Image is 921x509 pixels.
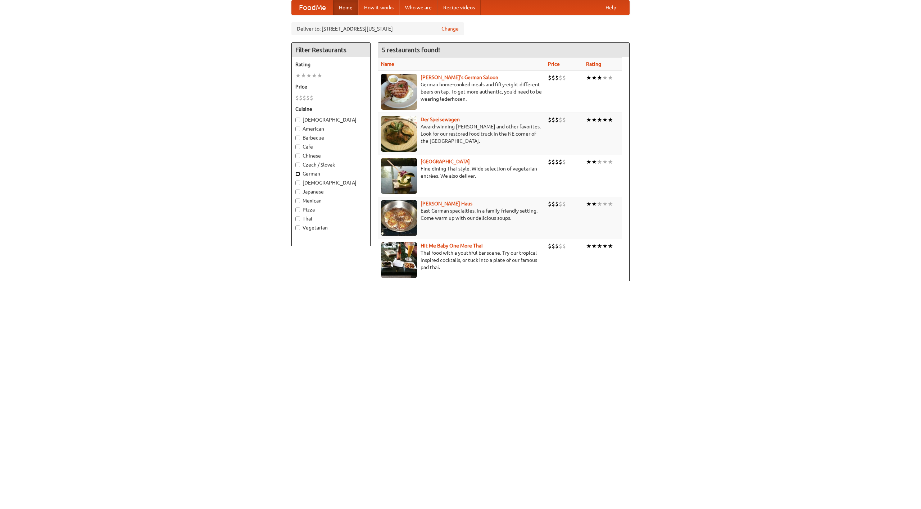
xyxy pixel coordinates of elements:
label: Chinese [295,152,367,159]
li: ★ [306,72,312,79]
li: ★ [591,242,597,250]
div: Deliver to: [STREET_ADDRESS][US_STATE] [291,22,464,35]
li: $ [548,242,552,250]
a: Help [600,0,622,15]
li: ★ [586,74,591,82]
input: [DEMOGRAPHIC_DATA] [295,118,300,122]
ng-pluralize: 5 restaurants found! [382,46,440,53]
li: $ [548,158,552,166]
li: $ [552,242,555,250]
li: $ [552,158,555,166]
li: ★ [591,158,597,166]
li: ★ [597,242,602,250]
li: $ [555,242,559,250]
li: ★ [312,72,317,79]
li: ★ [608,242,613,250]
input: Barbecue [295,136,300,140]
a: Der Speisewagen [421,117,460,122]
li: ★ [295,72,301,79]
a: How it works [358,0,399,15]
label: Barbecue [295,134,367,141]
li: ★ [586,116,591,124]
li: $ [559,242,562,250]
img: kohlhaus.jpg [381,200,417,236]
li: $ [548,74,552,82]
li: ★ [608,158,613,166]
label: Thai [295,215,367,222]
li: $ [555,116,559,124]
li: $ [562,158,566,166]
input: Czech / Slovak [295,163,300,167]
li: $ [299,94,303,102]
h5: Rating [295,61,367,68]
li: ★ [602,116,608,124]
a: [PERSON_NAME]'s German Saloon [421,74,498,80]
input: Cafe [295,145,300,149]
li: ★ [301,72,306,79]
a: Who we are [399,0,437,15]
li: $ [555,74,559,82]
li: $ [562,74,566,82]
li: ★ [608,116,613,124]
li: ★ [608,200,613,208]
h4: Filter Restaurants [292,43,370,57]
a: Hit Me Baby One More Thai [421,243,483,249]
label: German [295,170,367,177]
a: Home [333,0,358,15]
li: $ [548,116,552,124]
input: Pizza [295,208,300,212]
img: speisewagen.jpg [381,116,417,152]
a: Change [441,25,459,32]
li: $ [559,158,562,166]
li: ★ [317,72,322,79]
li: $ [295,94,299,102]
li: ★ [591,200,597,208]
label: Vegetarian [295,224,367,231]
li: $ [559,74,562,82]
input: Chinese [295,154,300,158]
li: $ [559,200,562,208]
a: [GEOGRAPHIC_DATA] [421,159,470,164]
li: $ [310,94,313,102]
li: ★ [608,74,613,82]
li: ★ [597,74,602,82]
input: [DEMOGRAPHIC_DATA] [295,181,300,185]
label: Pizza [295,206,367,213]
li: ★ [597,158,602,166]
li: ★ [586,200,591,208]
img: esthers.jpg [381,74,417,110]
li: ★ [602,200,608,208]
input: Japanese [295,190,300,194]
li: $ [562,200,566,208]
li: $ [552,74,555,82]
p: Thai food with a youthful bar scene. Try our tropical inspired cocktails, or tuck into a plate of... [381,249,542,271]
h5: Price [295,83,367,90]
li: $ [555,158,559,166]
li: $ [555,200,559,208]
li: $ [303,94,306,102]
label: [DEMOGRAPHIC_DATA] [295,116,367,123]
label: Mexican [295,197,367,204]
a: FoodMe [292,0,333,15]
a: Name [381,61,394,67]
li: $ [548,200,552,208]
label: [DEMOGRAPHIC_DATA] [295,179,367,186]
label: Czech / Slovak [295,161,367,168]
li: ★ [591,74,597,82]
a: Price [548,61,560,67]
li: ★ [597,200,602,208]
a: [PERSON_NAME] Haus [421,201,472,206]
li: ★ [586,242,591,250]
li: $ [562,242,566,250]
p: Fine dining Thai-style. Wide selection of vegetarian entrées. We also deliver. [381,165,542,179]
li: $ [306,94,310,102]
li: $ [559,116,562,124]
li: ★ [586,158,591,166]
li: ★ [597,116,602,124]
h5: Cuisine [295,105,367,113]
p: German home-cooked meals and fifty-eight different beers on tap. To get more authentic, you'd nee... [381,81,542,103]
